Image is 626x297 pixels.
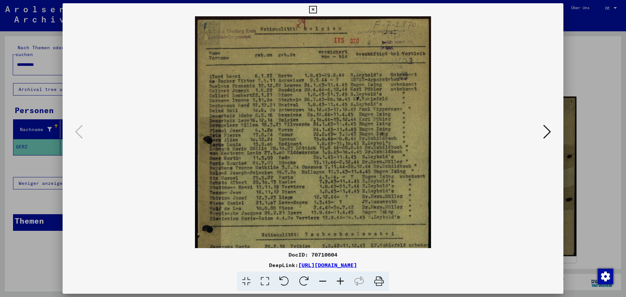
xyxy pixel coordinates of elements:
div: DocID: 70710604 [63,251,563,259]
img: Zustimmung ändern [598,269,613,284]
div: Zustimmung ändern [597,268,613,284]
a: [URL][DOMAIN_NAME] [298,262,357,268]
div: DeepLink: [63,261,563,269]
